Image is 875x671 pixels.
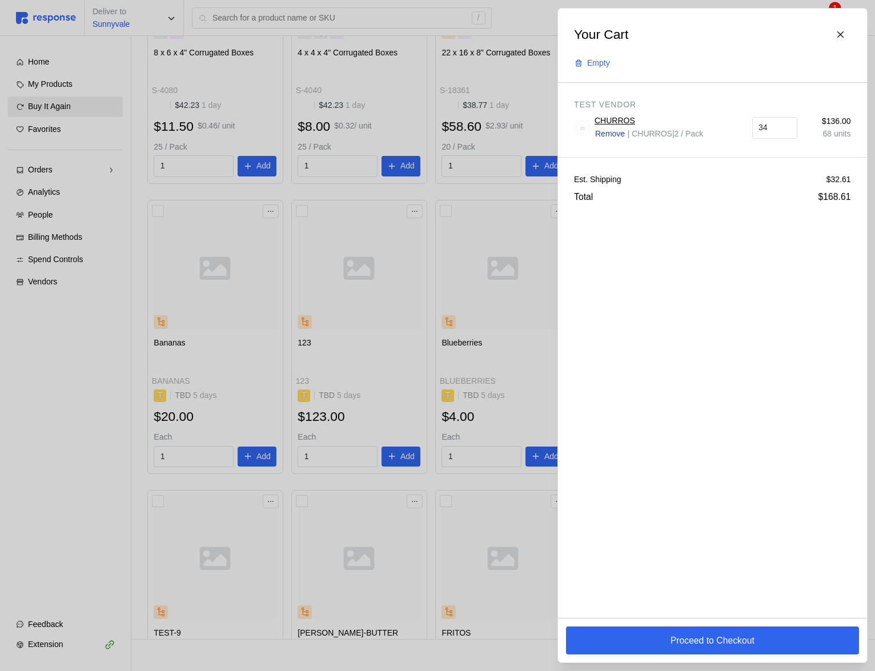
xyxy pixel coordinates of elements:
[818,190,850,204] p: $168.61
[574,120,591,136] img: svg%3e
[805,128,850,140] p: 68 units
[672,129,703,138] span: | 2 / Pack
[574,190,593,204] p: Total
[670,633,754,648] p: Proceed to Checkout
[627,129,672,138] span: | CHURROS
[805,115,850,128] p: $136.00
[568,53,616,74] button: Empty
[758,118,790,138] input: Qty
[595,128,625,140] p: Remove
[574,99,851,111] p: Test Vendor
[566,626,859,654] button: Proceed to Checkout
[574,174,621,186] p: Est. Shipping
[574,26,628,43] h2: Your Cart
[587,57,610,70] p: Empty
[595,115,635,127] a: CHURROS
[826,174,850,186] p: $32.61
[595,127,625,141] button: Remove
